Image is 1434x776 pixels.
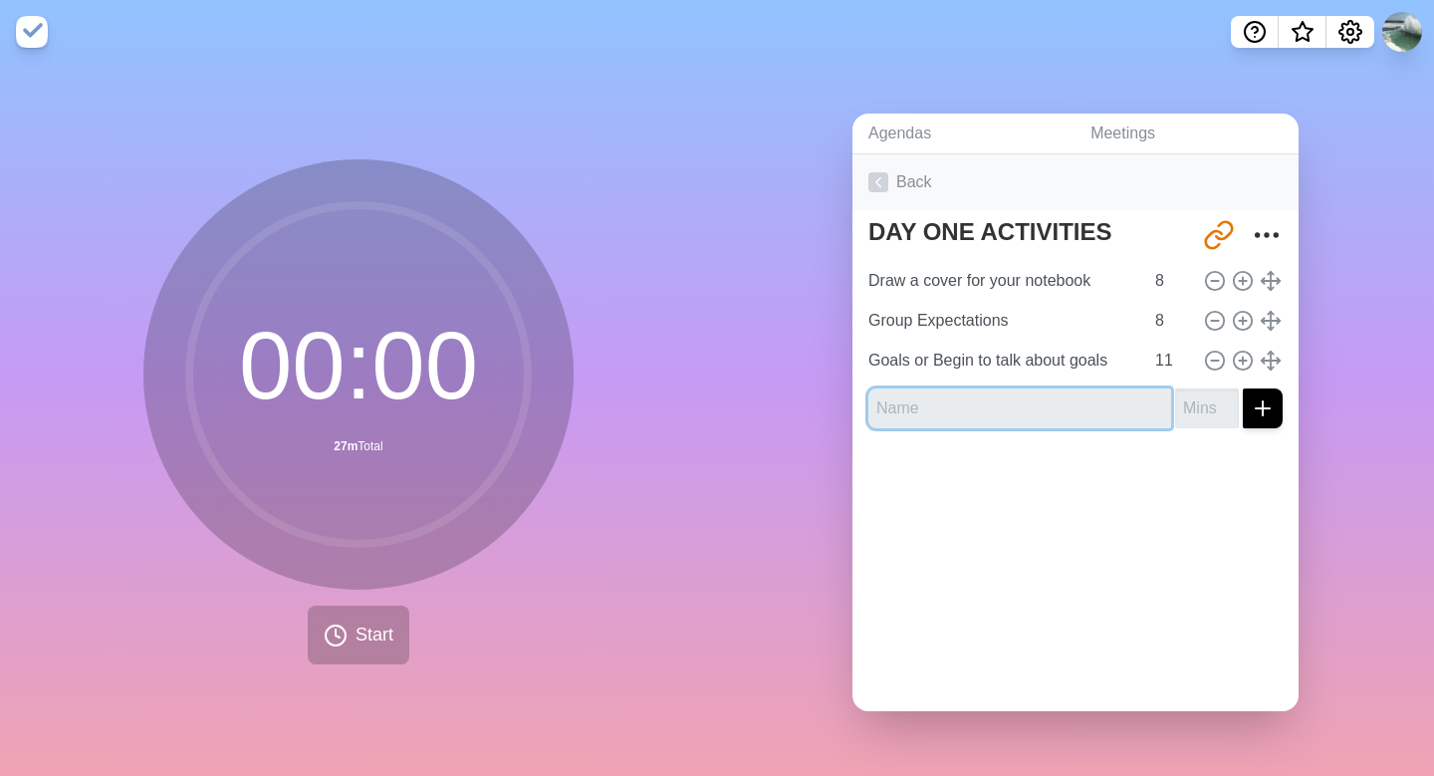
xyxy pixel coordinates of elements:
[308,606,409,664] button: Start
[1147,341,1195,381] input: Mins
[1075,114,1299,154] a: Meetings
[1326,16,1374,48] button: Settings
[868,388,1171,428] input: Name
[852,154,1299,210] a: Back
[1247,215,1287,255] button: More
[860,261,1143,301] input: Name
[16,16,48,48] img: timeblocks logo
[1231,16,1279,48] button: Help
[860,301,1143,341] input: Name
[1175,388,1239,428] input: Mins
[852,114,1075,154] a: Agendas
[1199,215,1239,255] button: Share link
[1147,301,1195,341] input: Mins
[1147,261,1195,301] input: Mins
[1279,16,1326,48] button: What’s new
[356,622,393,648] span: Start
[860,341,1143,381] input: Name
